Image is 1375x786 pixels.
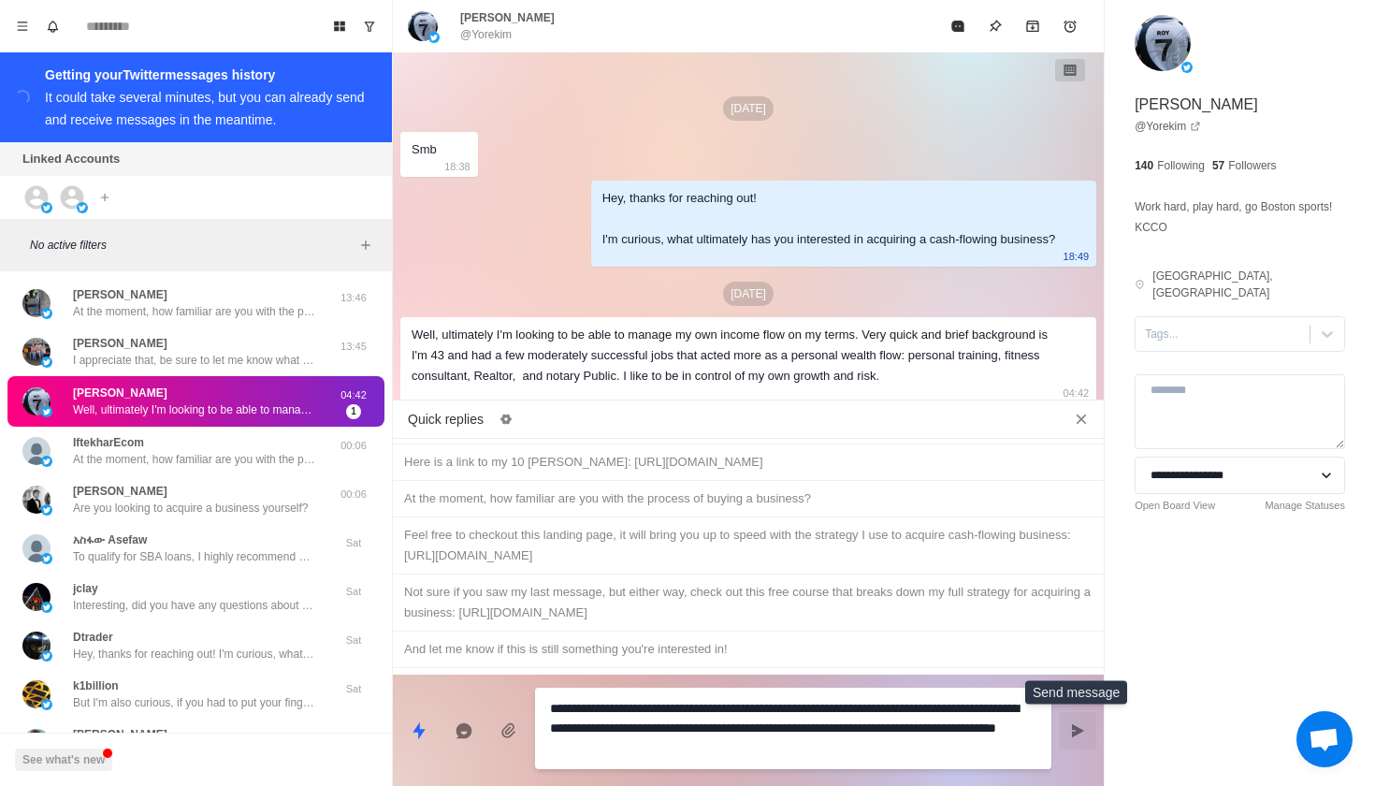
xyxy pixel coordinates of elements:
[41,456,52,467] img: picture
[73,451,316,468] p: At the moment, how familiar are you with the process of buying a business?
[977,7,1014,45] button: Pin
[723,282,774,306] p: [DATE]
[45,90,365,127] div: It could take several minutes, but you can already send and receive messages in the meantime.
[73,286,167,303] p: [PERSON_NAME]
[330,290,377,306] p: 13:46
[444,156,470,177] p: 18:38
[412,139,437,160] div: Smb
[73,531,147,548] p: አስፋው Asefaw
[73,385,167,401] p: [PERSON_NAME]
[22,632,51,660] img: picture
[330,339,377,355] p: 13:45
[22,387,51,415] img: picture
[1135,196,1345,238] p: Work hard, play hard, go Boston sports! KCCO
[1157,157,1205,174] p: Following
[428,32,440,43] img: picture
[1296,711,1353,767] a: Open chat
[73,335,167,352] p: [PERSON_NAME]
[22,437,51,465] img: picture
[355,234,377,256] button: Add filters
[22,680,51,708] img: picture
[1135,94,1258,116] p: [PERSON_NAME]
[37,11,67,41] button: Notifications
[22,150,120,168] p: Linked Accounts
[355,11,384,41] button: Show unread conversations
[22,729,51,757] img: picture
[73,646,316,662] p: Hey, thanks for reaching out! I'm curious, what ultimately has you interested in acquiring a cash...
[1066,404,1096,434] button: Close quick replies
[408,410,484,429] p: Quick replies
[602,188,1055,250] div: Hey, thanks for reaching out! I'm curious, what ultimately has you interested in acquiring a cash...
[404,639,1093,660] div: And let me know if this is still something you're interested in!
[1064,383,1090,403] p: 04:42
[330,730,377,746] p: Sat
[22,534,51,562] img: picture
[22,289,51,317] img: picture
[41,504,52,516] img: picture
[460,26,512,43] p: @Yorekim
[22,486,51,514] img: picture
[723,96,774,121] p: [DATE]
[7,11,37,41] button: Menu
[45,64,369,86] div: Getting your Twitter messages history
[1152,268,1345,301] p: [GEOGRAPHIC_DATA], [GEOGRAPHIC_DATA]
[1135,498,1215,514] a: Open Board View
[1212,157,1224,174] p: 57
[73,483,167,500] p: [PERSON_NAME]
[1064,246,1090,267] p: 18:49
[408,11,438,41] img: picture
[460,9,555,26] p: [PERSON_NAME]
[346,404,361,419] span: 1
[1135,15,1191,71] img: picture
[404,488,1093,509] div: At the moment, how familiar are you with the process of buying a business?
[22,583,51,611] img: picture
[939,7,977,45] button: Mark as read
[330,535,377,551] p: Sat
[73,548,316,565] p: To qualify for SBA loans, I highly recommend having a minimum of $25,000 liquid allocated for the...
[73,629,113,646] p: Dtrader
[404,452,1093,473] div: Here is a link to my 10 [PERSON_NAME]: [URL][DOMAIN_NAME]
[330,438,377,454] p: 00:06
[73,694,316,711] p: But I'm also curious, if you had to put your finger on a specific part of the process that’s hold...
[41,406,52,417] img: picture
[490,712,528,750] button: Add media
[41,357,52,368] img: picture
[400,712,438,750] button: Quick replies
[1051,7,1089,45] button: Add reminder
[1135,118,1201,135] a: @Yorekim
[41,202,52,213] img: picture
[41,553,52,564] img: picture
[1265,498,1345,514] a: Manage Statuses
[77,202,88,213] img: picture
[73,500,308,517] p: Are you looking to acquire a business yourself?
[404,582,1093,623] div: Not sure if you saw my last message, but either way, check out this free course that breaks down ...
[330,487,377,502] p: 00:06
[445,712,483,750] button: Reply with AI
[330,681,377,697] p: Sat
[73,434,144,451] p: IftekharEcom
[41,699,52,710] img: picture
[41,602,52,613] img: picture
[94,186,116,209] button: Add account
[1135,157,1153,174] p: 140
[1014,7,1051,45] button: Archive
[404,525,1093,566] div: Feel free to checkout this landing page, it will bring you up to speed with the strategy I use to...
[73,401,316,418] p: Well, ultimately I'm looking to be able to manage my own income flow on my terms. Very quick and ...
[330,633,377,648] p: Sat
[73,303,316,320] p: At the moment, how familiar are you with the process of buying a business?
[330,387,377,403] p: 04:42
[41,308,52,319] img: picture
[73,597,316,614] p: Interesting, did you have any questions about the business model?
[41,650,52,662] img: picture
[22,338,51,366] img: picture
[325,11,355,41] button: Board View
[73,677,119,694] p: k1billion
[30,237,355,254] p: No active filters
[412,325,1055,386] div: Well, ultimately I'm looking to be able to manage my own income flow on my terms. Very quick and ...
[491,404,521,434] button: Edit quick replies
[1059,712,1096,750] button: Send message
[73,352,316,369] p: I appreciate that, be sure to let me know what you think!
[15,749,112,771] button: See what's new
[1181,62,1193,73] img: picture
[73,580,98,597] p: jclay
